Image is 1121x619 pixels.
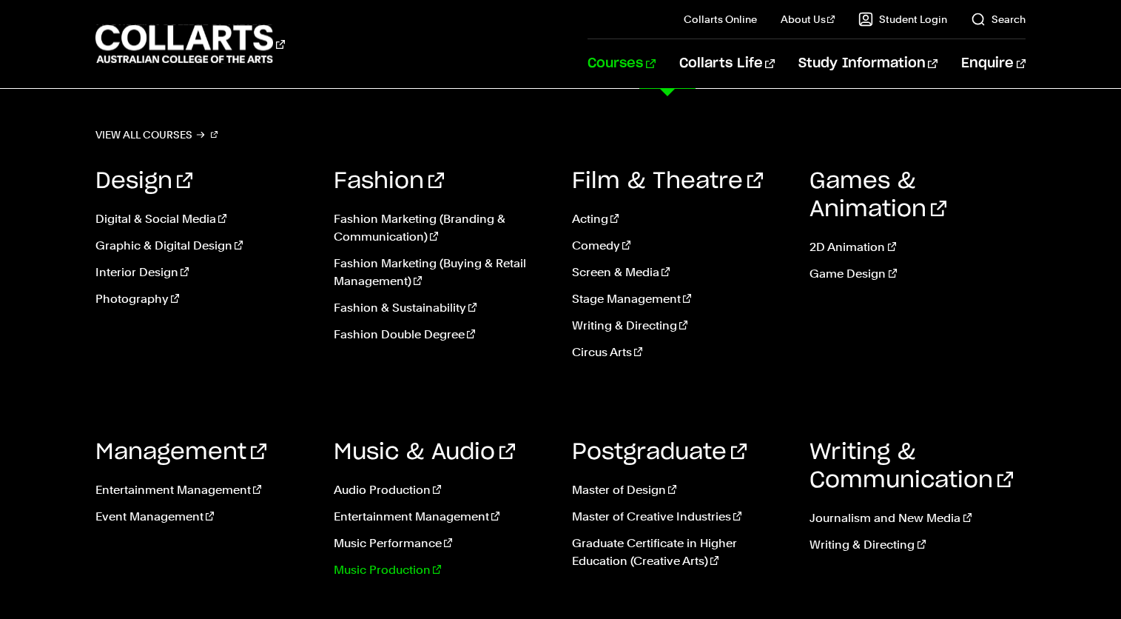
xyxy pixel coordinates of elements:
a: Writing & Directing [809,536,1026,554]
a: Fashion Double Degree [334,326,550,344]
a: Audio Production [334,481,550,499]
a: Game Design [809,265,1026,283]
a: Collarts Online [684,12,757,27]
a: About Us [781,12,835,27]
a: Digital & Social Media [95,210,312,228]
a: Student Login [858,12,947,27]
a: Management [95,441,266,464]
a: Fashion & Sustainability [334,299,550,317]
a: Writing & Communication [809,441,1013,492]
a: Entertainment Management [334,508,550,526]
a: Games & Animation [809,170,946,221]
a: Acting [572,210,788,228]
a: Master of Design [572,481,788,499]
a: Study Information [798,39,937,88]
a: Design [95,170,192,193]
a: Collarts Life [679,39,775,88]
a: Fashion Marketing (Branding & Communication) [334,210,550,246]
a: Stage Management [572,290,788,308]
a: Entertainment Management [95,481,312,499]
a: 2D Animation [809,238,1026,256]
a: Film & Theatre [572,170,763,193]
a: Photography [95,290,312,308]
a: Music Performance [334,535,550,552]
a: Fashion Marketing (Buying & Retail Management) [334,255,550,290]
a: Search [971,12,1026,27]
a: Master of Creative Industries [572,508,788,526]
a: Graduate Certificate in Higher Education (Creative Arts) [572,535,788,570]
div: Go to homepage [95,23,285,65]
a: Graphic & Digital Design [95,237,312,255]
a: Music & Audio [334,441,515,464]
a: Fashion [334,170,444,193]
a: View all courses [95,124,218,145]
a: Journalism and New Media [809,509,1026,527]
a: Courses [588,39,655,88]
a: Postgraduate [572,441,747,464]
a: Circus Arts [572,344,788,361]
a: Writing & Directing [572,317,788,335]
a: Enquire [961,39,1026,88]
a: Interior Design [95,264,312,281]
a: Event Management [95,508,312,526]
a: Comedy [572,237,788,255]
a: Music Production [334,561,550,579]
a: Screen & Media [572,264,788,281]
